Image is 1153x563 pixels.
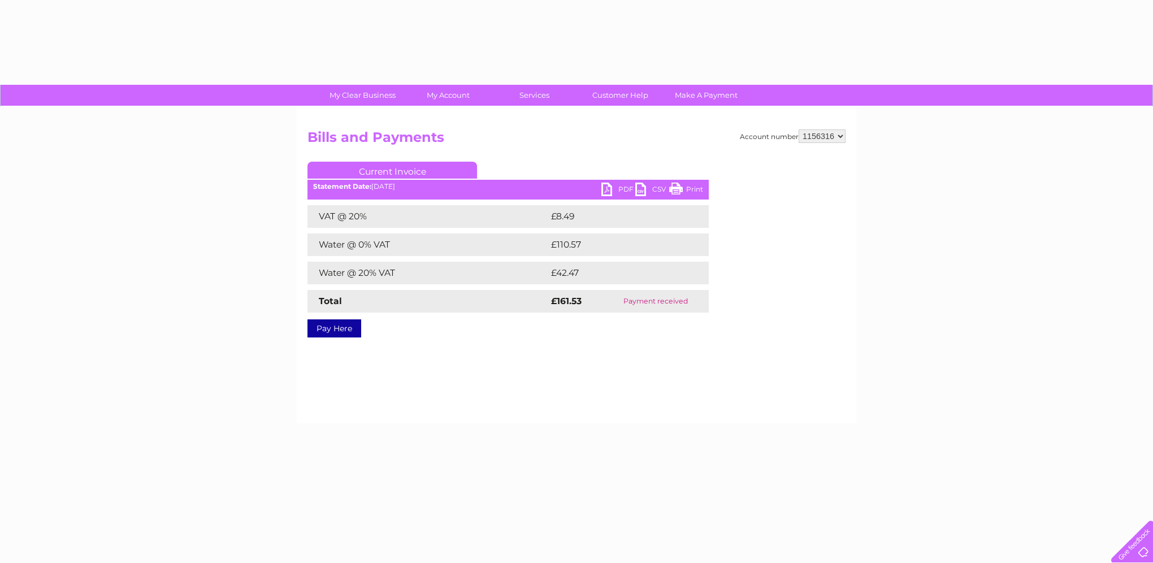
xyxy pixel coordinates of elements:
h2: Bills and Payments [307,129,846,151]
td: Water @ 20% VAT [307,262,548,284]
strong: Total [319,296,342,306]
a: Pay Here [307,319,361,337]
div: [DATE] [307,183,709,190]
a: PDF [601,183,635,199]
td: £110.57 [548,233,687,256]
b: Statement Date: [313,182,371,190]
td: £8.49 [548,205,683,228]
div: Account number [740,129,846,143]
td: Payment received [603,290,709,313]
td: Water @ 0% VAT [307,233,548,256]
a: My Account [402,85,495,106]
a: CSV [635,183,669,199]
a: Current Invoice [307,162,477,179]
a: Print [669,183,703,199]
td: £42.47 [548,262,686,284]
a: Customer Help [574,85,667,106]
strong: £161.53 [551,296,582,306]
a: Make A Payment [660,85,753,106]
a: My Clear Business [316,85,409,106]
td: VAT @ 20% [307,205,548,228]
a: Services [488,85,581,106]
